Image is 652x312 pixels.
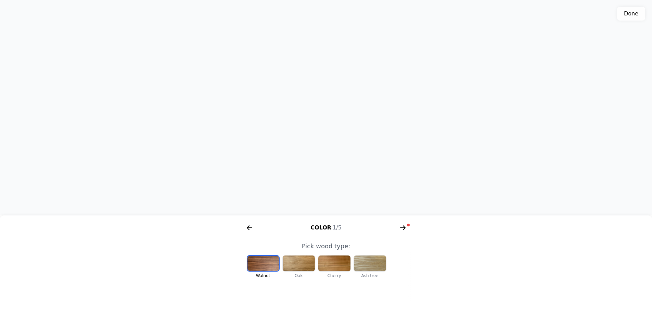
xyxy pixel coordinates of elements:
button: Done [617,7,645,21]
div: Ash tree [354,273,386,278]
svg: arrow right short [397,222,408,233]
div: Cherry [318,273,351,278]
div: Walnut [247,273,280,278]
div: Color [239,222,414,233]
span: Pick wood type: [302,242,350,250]
span: 1/5 [333,224,342,231]
svg: arrow right short [244,222,255,233]
div: Oak [282,273,315,278]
